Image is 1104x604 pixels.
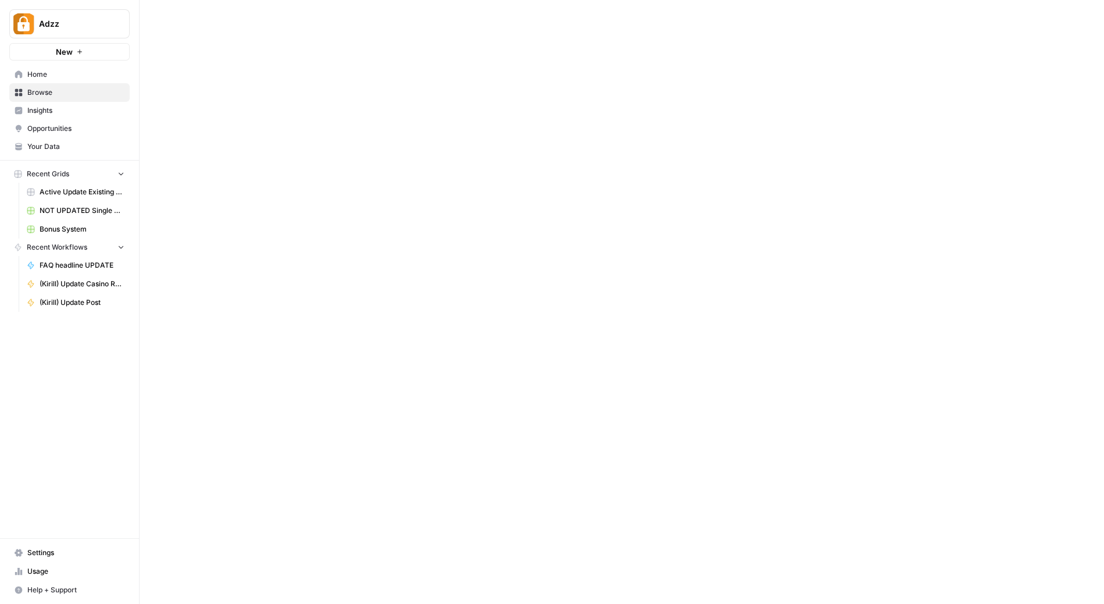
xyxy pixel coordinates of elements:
span: Help + Support [27,585,124,595]
a: Settings [9,543,130,562]
span: Your Data [27,141,124,152]
span: Insights [27,105,124,116]
a: Home [9,65,130,84]
img: Adzz Logo [13,13,34,34]
span: (Kirill) Update Casino Review: CasinosHub [40,279,124,289]
span: Home [27,69,124,80]
span: Usage [27,566,124,577]
span: (Kirill) Update Post [40,297,124,308]
a: Bonus System [22,220,130,239]
span: Browse [27,87,124,98]
a: Opportunities [9,119,130,138]
button: Recent Grids [9,165,130,183]
span: FAQ headline UPDATE [40,260,124,271]
a: (Kirill) Update Casino Review: CasinosHub [22,275,130,293]
span: Recent Workflows [27,242,87,253]
span: Adzz [39,18,109,30]
button: Help + Support [9,581,130,599]
a: (Kirill) Update Post [22,293,130,312]
a: FAQ headline UPDATE [22,256,130,275]
a: Insights [9,101,130,120]
a: Usage [9,562,130,581]
button: Recent Workflows [9,239,130,256]
button: New [9,43,130,61]
a: NOT UPDATED Single Bonus Creation [22,201,130,220]
a: Active Update Existing Post [22,183,130,201]
span: Bonus System [40,224,124,235]
span: Settings [27,548,124,558]
a: Your Data [9,137,130,156]
span: New [56,46,73,58]
span: NOT UPDATED Single Bonus Creation [40,205,124,216]
a: Browse [9,83,130,102]
span: Active Update Existing Post [40,187,124,197]
span: Recent Grids [27,169,69,179]
span: Opportunities [27,123,124,134]
button: Workspace: Adzz [9,9,130,38]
